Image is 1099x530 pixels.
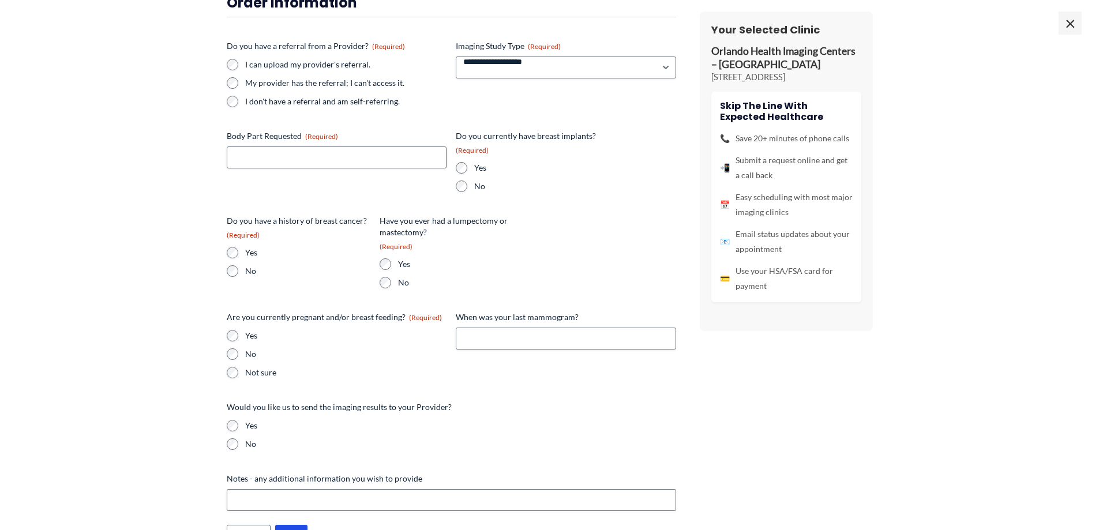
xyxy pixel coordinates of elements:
legend: Have you ever had a lumpectomy or mastectomy? [380,215,523,251]
label: No [245,438,677,450]
label: No [245,348,447,360]
p: Orlando Health Imaging Centers – [GEOGRAPHIC_DATA] [711,45,861,72]
label: I can upload my provider's referral. [245,59,447,70]
label: Imaging Study Type [456,40,676,52]
span: (Required) [456,146,489,155]
p: [STREET_ADDRESS] [711,72,861,83]
span: (Required) [528,42,561,51]
span: × [1059,12,1082,35]
legend: Are you currently pregnant and/or breast feeding? [227,311,442,323]
span: (Required) [305,132,338,141]
span: 📧 [720,234,730,249]
label: Notes - any additional information you wish to provide [227,473,677,484]
label: Yes [245,330,447,341]
legend: Do you currently have breast implants? [456,130,599,155]
li: Easy scheduling with most major imaging clinics [720,190,853,220]
h3: Your Selected Clinic [711,23,861,36]
legend: Do you have a referral from a Provider? [227,40,405,52]
label: My provider has the referral; I can't access it. [245,77,447,89]
legend: Do you have a history of breast cancer? [227,215,370,240]
label: No [398,277,523,288]
span: 💳 [720,271,730,286]
label: Not sure [245,367,447,378]
li: Email status updates about your appointment [720,227,853,257]
li: Save 20+ minutes of phone calls [720,131,853,146]
label: Yes [245,247,370,258]
legend: Would you like us to send the imaging results to your Provider? [227,401,452,413]
label: Yes [398,258,523,270]
label: No [245,265,370,277]
span: (Required) [372,42,405,51]
span: 📲 [720,160,730,175]
label: I don't have a referral and am self-referring. [245,96,447,107]
span: 📅 [720,197,730,212]
label: No [474,181,599,192]
span: (Required) [380,242,412,251]
li: Submit a request online and get a call back [720,153,853,183]
span: (Required) [409,313,442,322]
label: Body Part Requested [227,130,447,142]
h4: Skip the line with Expected Healthcare [720,100,853,122]
span: (Required) [227,231,260,239]
label: When was your last mammogram? [456,311,676,323]
label: Yes [474,162,599,174]
span: 📞 [720,131,730,146]
label: Yes [245,420,677,431]
li: Use your HSA/FSA card for payment [720,264,853,294]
